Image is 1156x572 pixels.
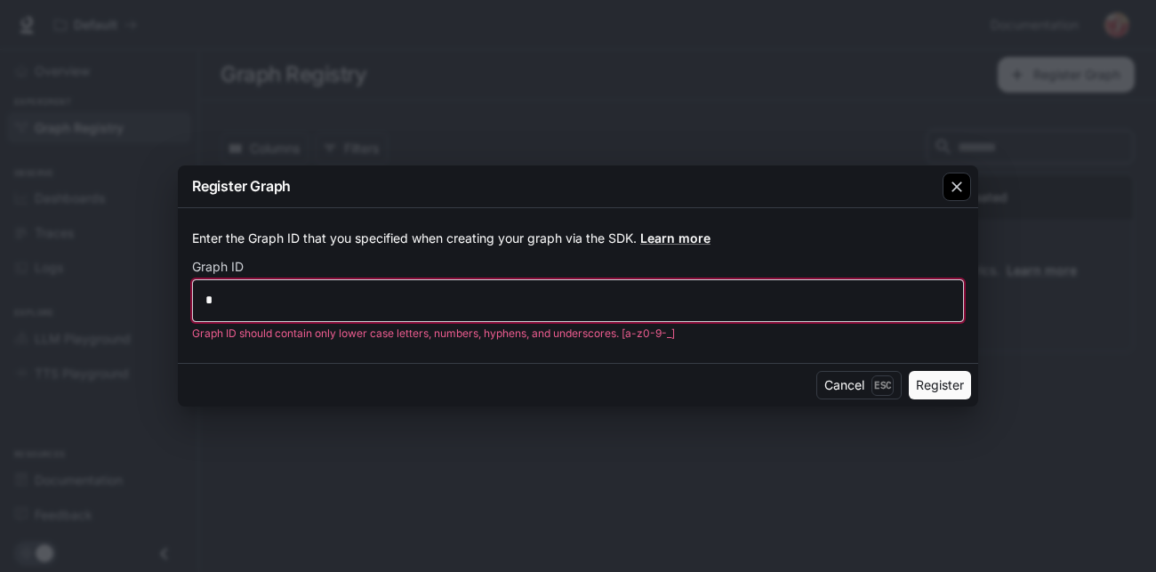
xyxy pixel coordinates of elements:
[192,175,291,197] p: Register Graph
[192,261,244,273] p: Graph ID
[871,375,894,395] p: Esc
[640,230,710,246] a: Learn more
[909,371,971,399] button: Register
[192,230,964,247] p: Enter the Graph ID that you specified when creating your graph via the SDK.
[816,371,902,399] button: CancelEsc
[192,325,951,342] p: Graph ID should contain only lower case letters, numbers, hyphens, and underscores. [a-z0-9-_]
